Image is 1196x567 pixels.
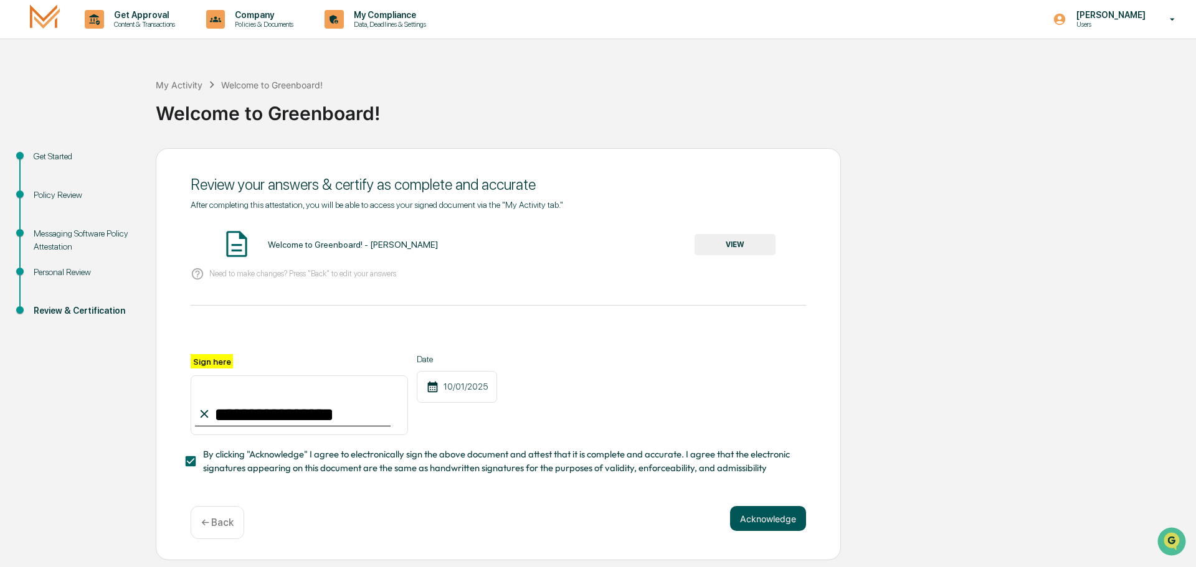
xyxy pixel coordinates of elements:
[209,269,396,278] p: Need to make changes? Press "Back" to edit your answers
[42,108,158,118] div: We're available if you need us!
[417,371,497,403] div: 10/01/2025
[90,158,100,168] div: 🗄️
[12,26,227,46] p: How can we help?
[156,92,1190,124] div: Welcome to Greenboard!
[191,176,806,194] div: Review your answers & certify as complete and accurate
[12,158,22,168] div: 🖐️
[34,304,136,317] div: Review & Certification
[30,4,60,34] img: logo
[201,517,234,528] p: ← Back
[156,80,202,90] div: My Activity
[344,10,432,20] p: My Compliance
[225,20,300,29] p: Policies & Documents
[34,150,136,163] div: Get Started
[1066,20,1152,29] p: Users
[25,180,78,193] span: Data Lookup
[268,240,438,250] div: Welcome to Greenboard! - [PERSON_NAME]
[7,176,83,198] a: 🔎Data Lookup
[7,152,85,174] a: 🖐️Preclearance
[203,448,796,476] span: By clicking "Acknowledge" I agree to electronically sign the above document and attest that it is...
[34,227,136,253] div: Messaging Software Policy Attestation
[344,20,432,29] p: Data, Deadlines & Settings
[221,228,252,260] img: Document Icon
[34,266,136,279] div: Personal Review
[1156,526,1190,560] iframe: Open customer support
[124,211,151,220] span: Pylon
[225,10,300,20] p: Company
[695,234,776,255] button: VIEW
[212,99,227,114] button: Start new chat
[730,506,806,531] button: Acknowledge
[191,200,563,210] span: After completing this attestation, you will be able to access your signed document via the "My Ac...
[104,20,181,29] p: Content & Transactions
[103,157,154,169] span: Attestations
[417,354,497,364] label: Date
[221,80,323,90] div: Welcome to Greenboard!
[85,152,159,174] a: 🗄️Attestations
[191,354,233,368] label: Sign here
[12,182,22,192] div: 🔎
[25,157,80,169] span: Preclearance
[1066,10,1152,20] p: [PERSON_NAME]
[104,10,181,20] p: Get Approval
[34,189,136,202] div: Policy Review
[88,210,151,220] a: Powered byPylon
[42,95,204,108] div: Start new chat
[12,95,35,118] img: 1746055101610-c473b297-6a78-478c-a979-82029cc54cd1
